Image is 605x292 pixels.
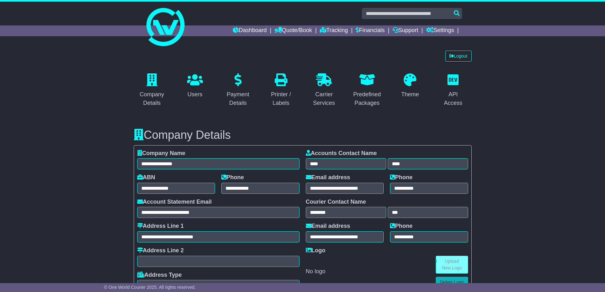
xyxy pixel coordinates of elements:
[320,25,348,36] a: Tracking
[397,71,423,101] a: Theme
[224,90,252,107] div: Payment Details
[306,247,326,254] label: Logo
[137,199,212,206] label: Account Statement Email
[134,129,472,141] h3: Company Details
[349,71,386,110] a: Predefined Packages
[445,51,472,62] a: Logout
[134,71,171,110] a: Company Details
[306,268,326,275] span: No logo
[306,150,377,157] label: Accounts Contact Name
[310,90,339,107] div: Carrier Services
[393,25,418,36] a: Support
[104,285,196,290] span: © One World Courier 2025. All rights reserved.
[137,174,155,181] label: ABN
[426,25,454,36] a: Settings
[137,150,185,157] label: Company Name
[401,90,419,99] div: Theme
[390,174,413,181] label: Phone
[390,223,413,230] label: Phone
[137,247,184,254] label: Address Line 2
[436,256,468,274] a: Upload New Logo
[306,223,350,230] label: Email address
[263,71,299,110] a: Printer / Labels
[356,25,385,36] a: Financials
[220,71,257,110] a: Payment Details
[353,90,381,107] div: Predefined Packages
[306,174,350,181] label: Email address
[137,272,182,279] label: Address Type
[138,90,166,107] div: Company Details
[435,71,472,110] a: API Access
[187,90,203,99] div: Users
[306,71,343,110] a: Carrier Services
[267,90,295,107] div: Printer / Labels
[274,25,312,36] a: Quote/Book
[137,223,184,230] label: Address Line 1
[233,25,267,36] a: Dashboard
[439,90,467,107] div: API Access
[183,71,207,101] a: Users
[221,174,244,181] label: Phone
[306,199,366,206] label: Courier Contact Name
